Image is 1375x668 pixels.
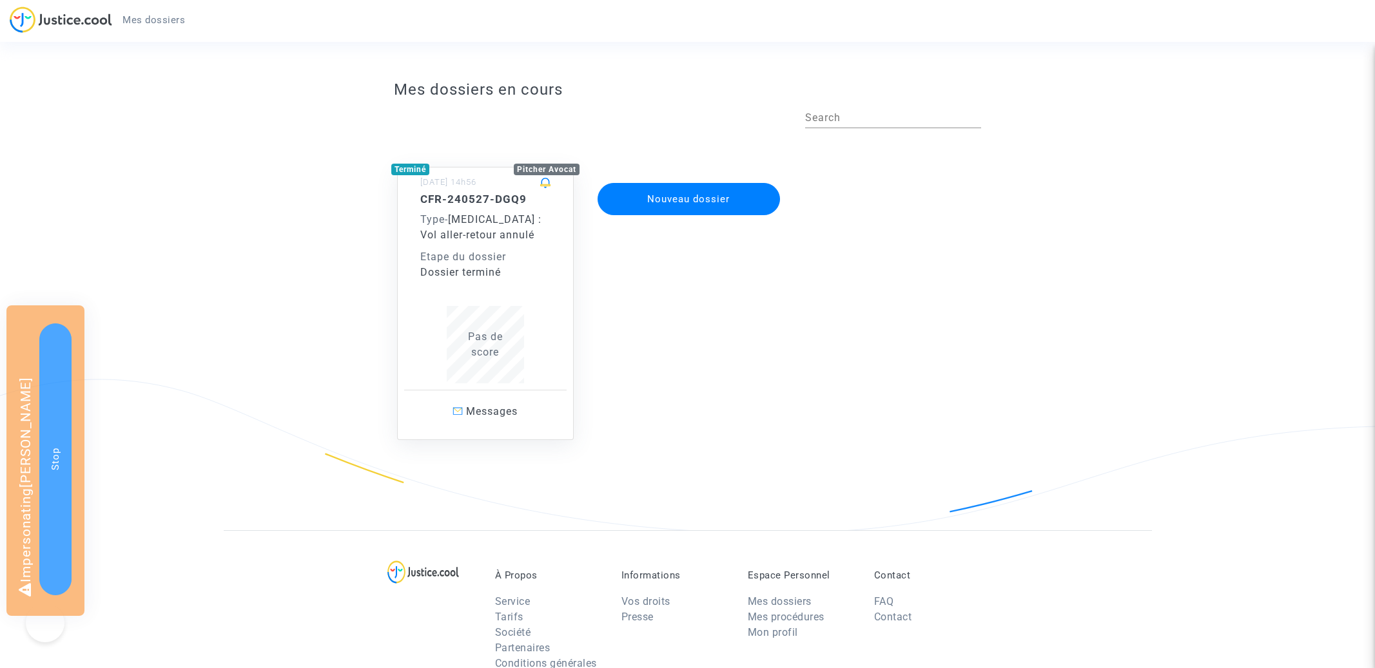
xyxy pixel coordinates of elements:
a: Nouveau dossier [596,175,782,187]
span: Stop [50,448,61,470]
span: Messages [466,405,518,417]
div: Pitcher Avocat [514,164,580,175]
a: Tarifs [495,611,523,623]
span: [MEDICAL_DATA] : Vol aller-retour annulé [420,213,541,241]
a: FAQ [874,595,894,607]
p: Contact [874,569,981,581]
div: Etape du dossier [420,249,551,265]
a: Messages [404,390,567,433]
img: jc-logo.svg [10,6,112,33]
a: Mes procédures [748,611,824,623]
h5: CFR-240527-DGQ9 [420,193,551,205]
div: Terminé [391,164,429,175]
img: logo-lg.svg [387,560,459,584]
span: Type [420,213,445,225]
p: Espace Personnel [748,569,855,581]
a: Partenaires [495,642,551,654]
iframe: Help Scout Beacon - Open [26,604,64,642]
span: Pas de score [468,330,503,358]
a: Vos droits [621,595,670,607]
button: Stop [39,323,72,595]
a: Mes dossiers [112,10,195,30]
a: Contact [874,611,912,623]
a: TerminéPitcher Avocat[DATE] 14h56CFR-240527-DGQ9Type-[MEDICAL_DATA] : Vol aller-retour annuléEtap... [384,141,587,440]
p: À Propos [495,569,602,581]
a: Mon profil [748,626,798,638]
span: Mes dossiers [122,14,185,26]
h3: Mes dossiers en cours [394,81,981,99]
a: Service [495,595,531,607]
small: [DATE] 14h56 [420,177,476,187]
a: Société [495,626,531,638]
a: Presse [621,611,654,623]
div: Dossier terminé [420,265,551,280]
p: Informations [621,569,728,581]
div: Impersonating [6,305,84,616]
button: Nouveau dossier [598,183,781,215]
span: - [420,213,448,225]
a: Mes dossiers [748,595,812,607]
